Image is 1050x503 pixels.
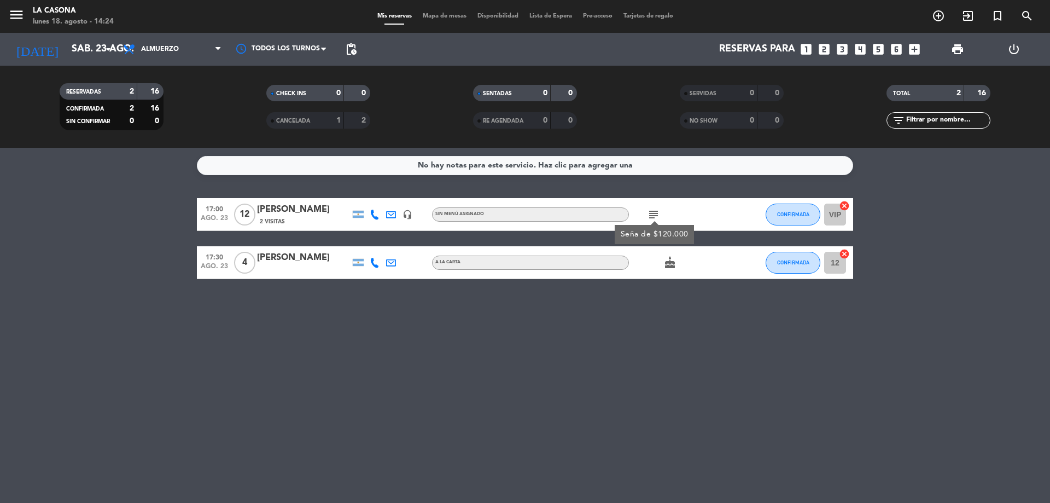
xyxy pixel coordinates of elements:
span: CHECK INS [276,91,306,96]
i: [DATE] [8,37,66,61]
i: headset_mic [402,210,412,219]
span: Reservas para [719,44,795,55]
span: Sin menú asignado [435,212,484,216]
i: add_box [907,42,921,56]
span: 12 [234,204,255,226]
i: looks_5 [871,42,885,56]
strong: 16 [977,89,988,97]
span: A LA CARTA [435,260,460,264]
span: SIN CONFIRMAR [66,119,110,124]
span: Mapa de mesas [417,13,472,19]
i: power_settings_new [1007,43,1020,56]
span: 2 Visitas [260,217,285,226]
div: No hay notas para este servicio. Haz clic para agregar una [418,159,633,172]
div: Seña de $120.000 [621,229,689,240]
span: SENTADAS [483,91,512,96]
strong: 2 [956,89,961,97]
strong: 0 [543,117,547,124]
span: Lista de Espera [524,13,577,19]
strong: 2 [130,88,134,95]
input: Filtrar por nombre... [905,114,990,126]
i: looks_one [799,42,813,56]
span: pending_actions [345,43,358,56]
strong: 16 [150,105,161,112]
button: CONFIRMADA [766,252,820,274]
i: filter_list [892,114,905,127]
i: add_circle_outline [932,9,945,22]
strong: 0 [568,89,575,97]
span: NO SHOW [690,118,717,124]
i: looks_6 [889,42,903,56]
i: turned_in_not [991,9,1004,22]
div: [PERSON_NAME] [257,203,350,217]
strong: 0 [543,89,547,97]
div: La Casona [33,5,114,16]
span: Mis reservas [372,13,417,19]
strong: 0 [568,117,575,124]
strong: 2 [130,105,134,112]
strong: 16 [150,88,161,95]
i: looks_3 [835,42,849,56]
strong: 0 [775,117,781,124]
i: subject [647,208,660,221]
i: cancel [839,248,850,259]
strong: 0 [130,117,134,125]
strong: 0 [775,89,781,97]
span: SERVIDAS [690,91,716,96]
i: arrow_drop_down [102,43,115,56]
span: CANCELADA [276,118,310,124]
i: looks_4 [853,42,867,56]
i: search [1020,9,1034,22]
span: TOTAL [893,91,910,96]
span: 17:00 [201,202,228,215]
i: exit_to_app [961,9,975,22]
button: CONFIRMADA [766,204,820,226]
strong: 0 [336,89,341,97]
span: Tarjetas de regalo [618,13,679,19]
span: Almuerzo [141,45,179,53]
i: cake [663,256,676,269]
span: CONFIRMADA [66,106,104,112]
button: menu [8,7,25,27]
span: 4 [234,252,255,274]
strong: 0 [750,89,754,97]
div: LOG OUT [985,33,1042,66]
span: Disponibilidad [472,13,524,19]
strong: 0 [155,117,161,125]
span: print [951,43,964,56]
div: lunes 18. agosto - 14:24 [33,16,114,27]
span: CONFIRMADA [777,211,809,217]
strong: 0 [750,117,754,124]
i: looks_two [817,42,831,56]
strong: 0 [361,89,368,97]
strong: 1 [336,117,341,124]
strong: 2 [361,117,368,124]
span: ago. 23 [201,263,228,275]
span: 17:30 [201,250,228,263]
span: CONFIRMADA [777,259,809,265]
i: menu [8,7,25,23]
span: ago. 23 [201,215,228,227]
span: Pre-acceso [577,13,618,19]
span: RE AGENDADA [483,118,523,124]
i: cancel [839,200,850,211]
span: RESERVADAS [66,89,101,95]
div: [PERSON_NAME] [257,251,350,265]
